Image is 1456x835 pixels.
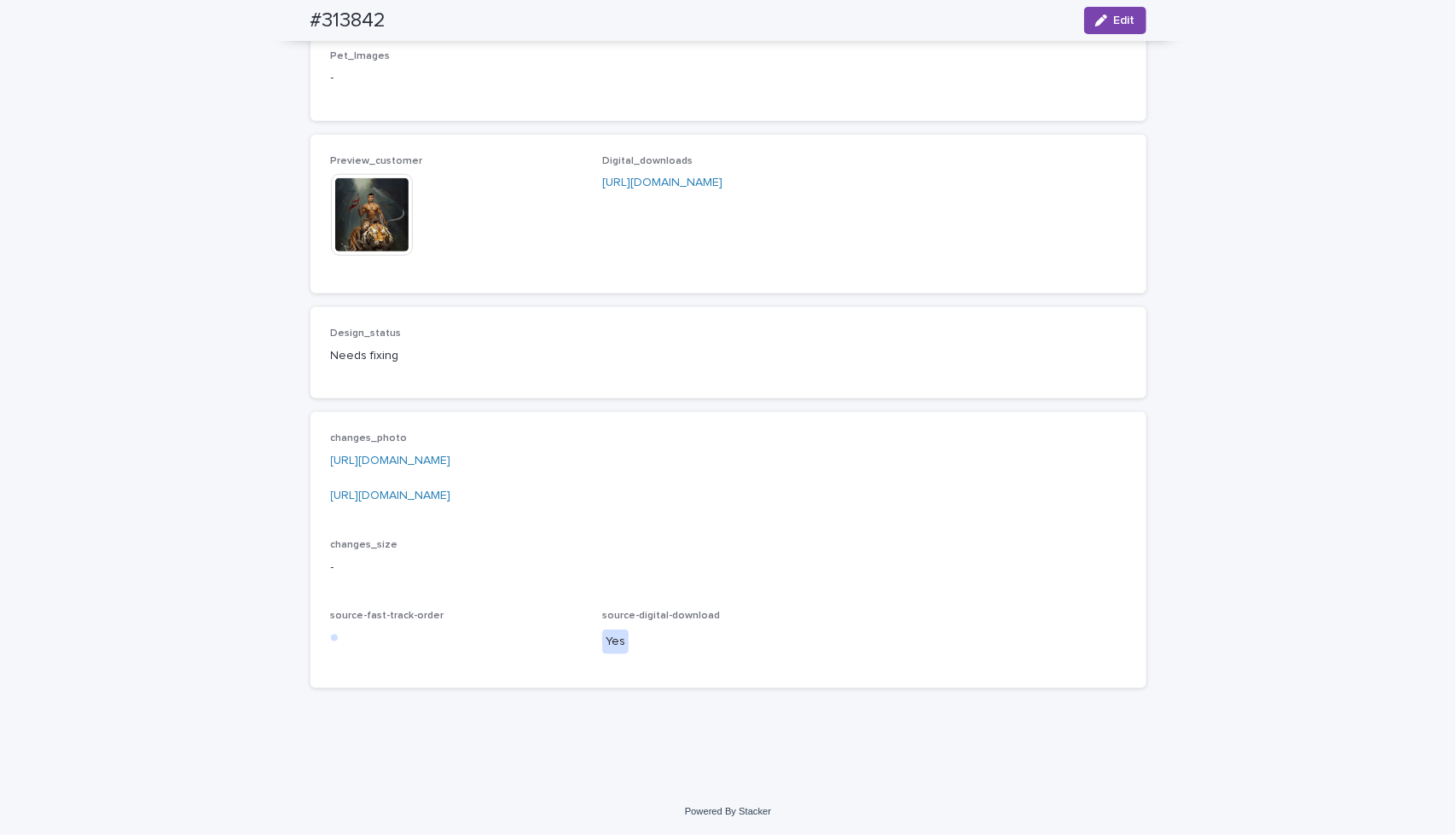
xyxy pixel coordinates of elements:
span: changes_photo [331,433,408,444]
span: Edit [1114,14,1135,26]
p: - [331,559,1126,577]
span: changes_size [331,540,398,550]
span: Pet_Images [331,51,391,61]
span: Preview_customer [331,156,423,166]
h2: #313842 [310,9,386,33]
button: Edit [1084,7,1146,34]
a: [URL][DOMAIN_NAME] [331,490,451,502]
p: - [331,69,1126,87]
div: Yes [602,629,629,654]
span: source-fast-track-order [331,611,444,621]
span: Digital_downloads [602,156,693,166]
p: Needs fixing [331,347,583,365]
a: [URL][DOMAIN_NAME] [602,177,722,188]
a: [URL][DOMAIN_NAME] [331,455,451,467]
span: source-digital-download [602,611,720,621]
a: Powered By Stacker [685,806,771,816]
span: Design_status [331,328,402,339]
